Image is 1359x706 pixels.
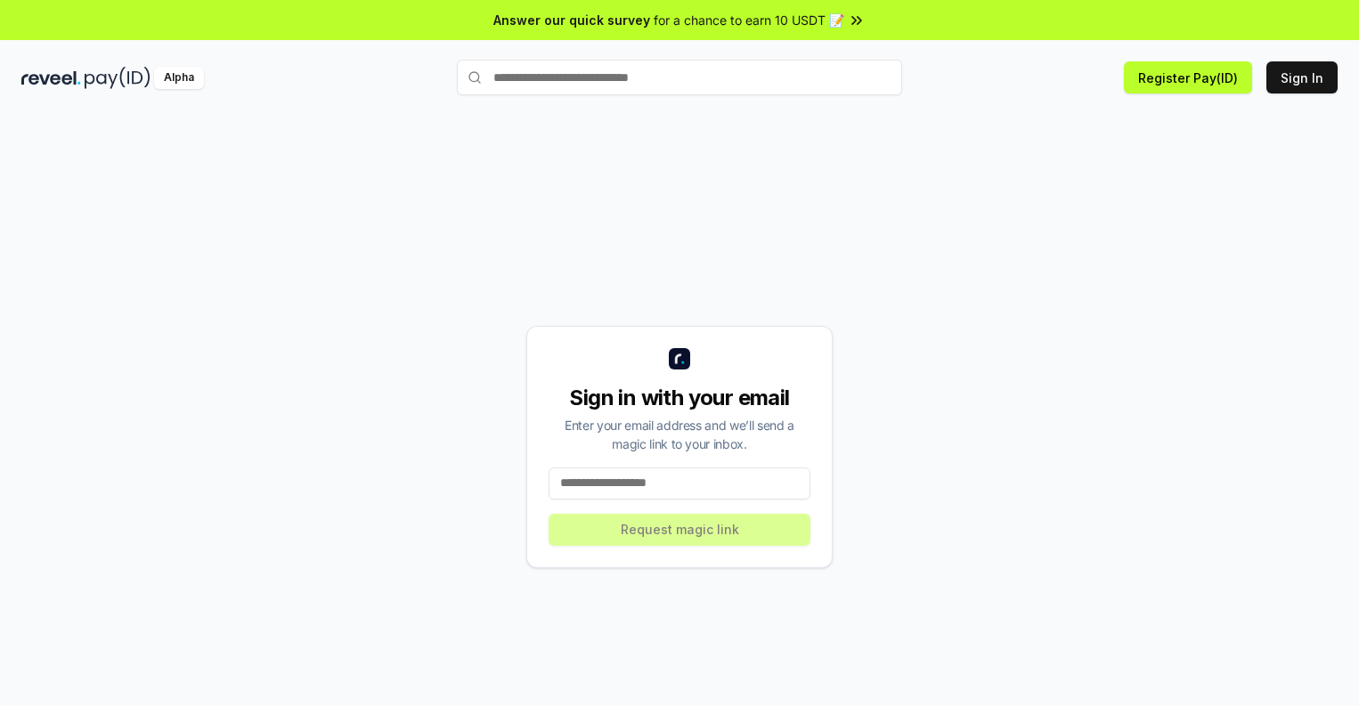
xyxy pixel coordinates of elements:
span: for a chance to earn 10 USDT 📝 [654,11,844,29]
div: Alpha [154,67,204,89]
div: Sign in with your email [549,384,810,412]
img: logo_small [669,348,690,369]
span: Answer our quick survey [493,11,650,29]
img: reveel_dark [21,67,81,89]
img: pay_id [85,67,151,89]
button: Register Pay(ID) [1124,61,1252,93]
button: Sign In [1266,61,1338,93]
div: Enter your email address and we’ll send a magic link to your inbox. [549,416,810,453]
